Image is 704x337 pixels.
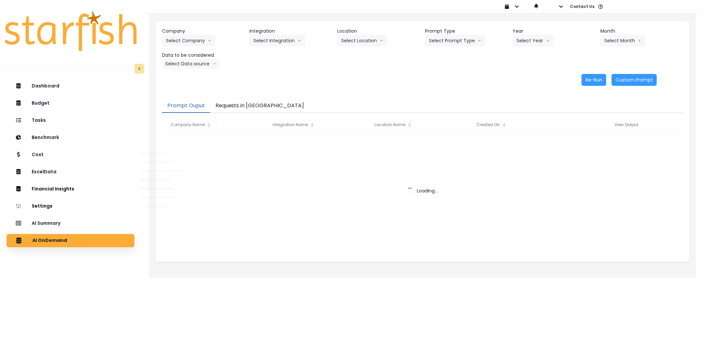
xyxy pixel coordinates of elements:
button: Manage Users [137,149,196,157]
button: AI Summary [7,217,134,230]
button: Select Yeararrow down line [513,35,554,47]
header: Data to be considered. [162,52,245,59]
div: Integration Name [269,118,371,131]
header: Location [337,28,420,35]
div: Created On [474,118,575,131]
header: Year [513,28,595,35]
header: Month [600,28,683,35]
button: Alias and Classification [137,166,196,175]
button: Select Companyarrow down line [162,35,216,47]
button: Manage Roles [137,175,196,184]
svg: sort [407,122,412,128]
svg: arrow down line [297,37,301,44]
button: ExcelData [7,165,134,179]
svg: sort [206,122,212,128]
button: Select Montharrow left line [600,35,646,47]
button: Dashboard [7,80,134,93]
button: AI OnDemand [7,234,134,247]
header: Integration [250,28,332,35]
svg: arrow down line [213,60,216,67]
svg: arrow down line [546,37,550,44]
button: Custom Prompt [612,74,657,86]
button: Settings [7,200,134,213]
div: Location Name [371,118,473,131]
button: Select Integrationarrow down line [250,35,305,47]
p: AI Summary [32,220,60,226]
p: Benchmark [32,135,59,140]
button: Manage Budget [137,201,196,210]
svg: arrow left line [638,37,642,44]
button: Re-Run [582,74,606,86]
svg: arrow down line [208,37,212,44]
button: Manage Integrations [137,157,196,166]
header: Prompt Type [425,28,508,35]
button: Financial Insights [7,183,134,196]
button: Select Locationarrow down line [337,35,387,47]
p: AI OnDemand [32,238,67,244]
div: Company Name [167,118,269,131]
p: Dashboard [32,83,59,89]
p: Cost [32,152,44,157]
button: Select Prompt Typearrow down line [425,35,486,47]
button: Tasks [7,114,134,127]
button: Manage Privilege [137,184,196,193]
button: Budget [7,97,134,110]
p: Budget [32,100,50,106]
svg: arrow down line [380,37,384,44]
div: View Output [576,118,678,131]
svg: sort [502,122,507,128]
span: Loading... [417,187,438,194]
p: ExcelData [32,169,56,175]
button: Benchmark [7,131,134,144]
button: Manage Exclusions [137,193,196,202]
svg: sort [310,122,315,128]
button: Cost [7,148,134,161]
button: Requests in [GEOGRAPHIC_DATA] [210,99,310,113]
button: Select Data sourcearrow down line [162,59,219,69]
svg: arrow down line [478,37,482,44]
header: Company [162,28,245,35]
button: Prompt Ouput [162,99,210,113]
p: Tasks [32,118,46,123]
